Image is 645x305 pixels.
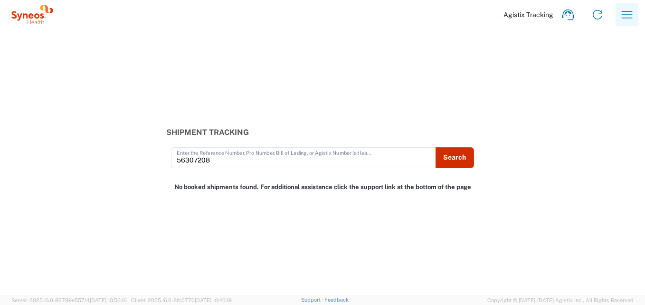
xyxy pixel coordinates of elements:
[166,128,479,137] h3: Shipment Tracking
[131,297,232,303] span: Client: 2025.16.0-8fc0770
[487,296,634,305] span: Copyright © [DATE]-[DATE] Agistix Inc., All Rights Reserved
[161,178,484,197] div: No booked shipments found. For additional assistance click the support link at the bottom of the ...
[301,297,325,303] a: Support
[503,10,553,19] span: Agistix Tracking
[436,147,474,168] button: Search
[195,297,232,303] span: [DATE] 10:40:19
[90,297,127,303] span: [DATE] 10:56:16
[11,297,127,303] span: Server: 2025.16.0-82789e55714
[324,297,349,303] a: Feedback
